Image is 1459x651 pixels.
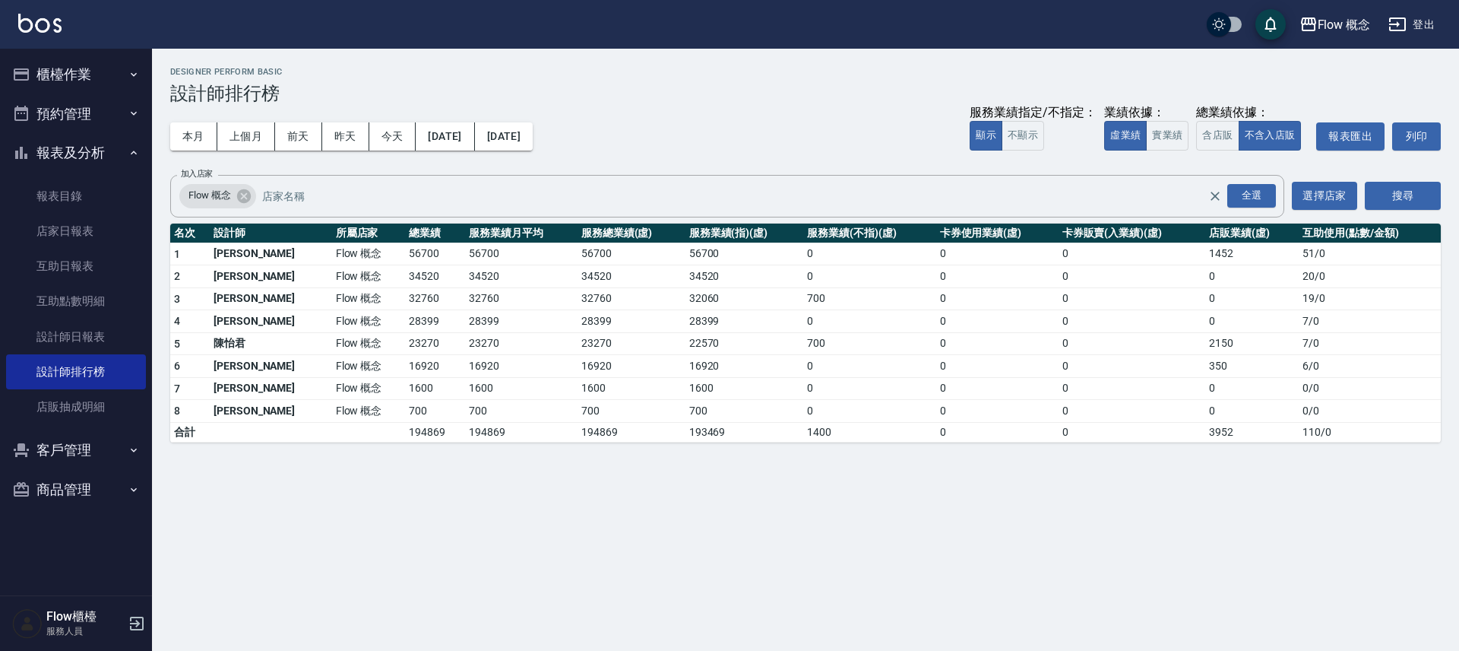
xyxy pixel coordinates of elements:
td: Flow 概念 [332,332,406,355]
td: 0 [1059,355,1206,378]
td: 0 [1205,310,1299,333]
td: 32760 [405,287,465,310]
td: 0 [936,355,1059,378]
td: 7 / 0 [1299,332,1441,355]
div: Flow 概念 [1318,15,1371,34]
th: 店販業績(虛) [1205,224,1299,243]
th: 卡券使用業績(虛) [936,224,1059,243]
button: 報表匯出 [1316,122,1385,151]
td: 350 [1205,355,1299,378]
button: 登出 [1382,11,1441,39]
td: 110 / 0 [1299,422,1441,442]
td: 194869 [465,422,577,442]
button: 報表及分析 [6,133,146,173]
td: 0 [1059,310,1206,333]
button: save [1255,9,1286,40]
img: Logo [18,14,62,33]
button: 前天 [275,122,322,151]
button: Open [1224,181,1279,211]
button: 不含入店販 [1239,121,1302,151]
button: 含店販 [1196,121,1239,151]
td: 0 [1059,400,1206,423]
button: 搜尋 [1365,182,1441,210]
button: 實業績 [1146,121,1188,151]
td: 1600 [685,377,803,400]
td: 0 [936,332,1059,355]
label: 加入店家 [181,168,213,179]
h3: 設計師排行榜 [170,83,1441,104]
td: 0 [936,377,1059,400]
td: 0 [1205,287,1299,310]
span: 6 [174,360,180,372]
td: [PERSON_NAME] [210,287,332,310]
td: 0 [803,310,936,333]
a: 設計師排行榜 [6,354,146,389]
td: 23270 [465,332,577,355]
button: 商品管理 [6,470,146,510]
td: 7 / 0 [1299,310,1441,333]
td: Flow 概念 [332,355,406,378]
td: Flow 概念 [332,310,406,333]
th: 服務總業績(虛) [578,224,685,243]
th: 設計師 [210,224,332,243]
td: 0 [803,243,936,265]
td: 16920 [685,355,803,378]
td: 34520 [578,265,685,288]
a: 報表目錄 [6,179,146,214]
td: 56700 [578,243,685,265]
td: 28399 [578,310,685,333]
td: 0 [936,243,1059,265]
span: Flow 概念 [179,188,240,203]
th: 總業績 [405,224,465,243]
td: 23270 [578,332,685,355]
td: 1600 [578,377,685,400]
td: 20 / 0 [1299,265,1441,288]
td: 0 [936,310,1059,333]
td: 0 [803,377,936,400]
td: 32760 [465,287,577,310]
td: 0 [1205,400,1299,423]
button: 櫃檯作業 [6,55,146,94]
td: 700 [578,400,685,423]
div: 服務業績指定/不指定： [970,105,1097,121]
p: 服務人員 [46,624,124,638]
td: 3952 [1205,422,1299,442]
button: 本月 [170,122,217,151]
td: 700 [803,287,936,310]
td: Flow 概念 [332,400,406,423]
td: Flow 概念 [332,287,406,310]
button: 預約管理 [6,94,146,134]
th: 名次 [170,224,210,243]
td: [PERSON_NAME] [210,377,332,400]
h2: Designer Perform Basic [170,67,1441,77]
th: 服務業績月平均 [465,224,577,243]
td: 700 [465,400,577,423]
td: 1452 [1205,243,1299,265]
td: Flow 概念 [332,265,406,288]
td: 0 [1205,377,1299,400]
td: 34520 [405,265,465,288]
td: 2150 [1205,332,1299,355]
td: 0 [1205,265,1299,288]
h5: Flow櫃檯 [46,609,124,624]
td: 6 / 0 [1299,355,1441,378]
td: 34520 [465,265,577,288]
span: 7 [174,383,180,395]
button: 今天 [369,122,416,151]
th: 互助使用(點數/金額) [1299,224,1441,243]
td: 56700 [405,243,465,265]
a: 店販抽成明細 [6,389,146,424]
div: 業績依據： [1104,105,1188,121]
td: 0 [1059,243,1206,265]
a: 互助點數明細 [6,284,146,319]
td: 56700 [685,243,803,265]
button: 不顯示 [1002,121,1044,151]
th: 服務業績(不指)(虛) [803,224,936,243]
td: 16920 [465,355,577,378]
td: 194869 [578,422,685,442]
td: 0 [936,422,1059,442]
button: 昨天 [322,122,369,151]
td: 0 [803,400,936,423]
td: 0 [936,400,1059,423]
